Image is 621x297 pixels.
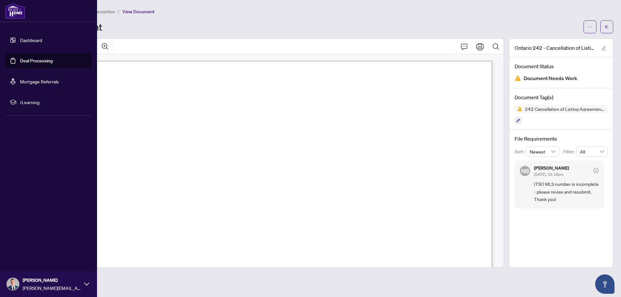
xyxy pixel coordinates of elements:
h4: Document Status [515,62,608,70]
span: 242 Cancellation of Listing Agreement - Authority to Offer for Sale [522,107,608,111]
button: Open asap [595,274,615,294]
span: check-circle [594,168,599,173]
span: NB [521,166,529,175]
span: View Document [122,9,155,15]
span: rLearning [20,99,87,106]
img: logo [5,3,25,19]
span: Newest [530,147,556,156]
span: Ontario 242 - Cancellation of Listing Agreement Authority to Offer for Sale.pdf [515,44,595,52]
img: Document Status [515,75,521,81]
span: ellipsis [588,25,592,29]
h4: Document Tag(s) [515,93,608,101]
a: Deal Processing [20,58,53,64]
p: Sort: [515,148,526,155]
img: Status Icon [515,105,522,113]
a: Mortgage Referrals [20,79,59,84]
h5: [PERSON_NAME] [534,166,569,170]
h4: File Requirements [515,135,608,143]
span: [PERSON_NAME] [23,277,81,284]
img: Profile Icon [7,278,19,290]
span: Document Needs Work [524,74,577,83]
span: edit [602,46,606,50]
span: [PERSON_NAME][EMAIL_ADDRESS][DOMAIN_NAME] [23,284,81,292]
span: View Transaction [81,9,115,15]
span: [DATE], 01:18pm [534,172,563,177]
a: Dashboard [20,37,42,43]
li: / [118,8,120,15]
span: All [580,147,604,156]
span: arrow-left [605,25,609,29]
p: Filter: [563,148,576,155]
span: ITSO MLS number is incomplete - please revise and resubmit. Thank you! [534,180,599,203]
